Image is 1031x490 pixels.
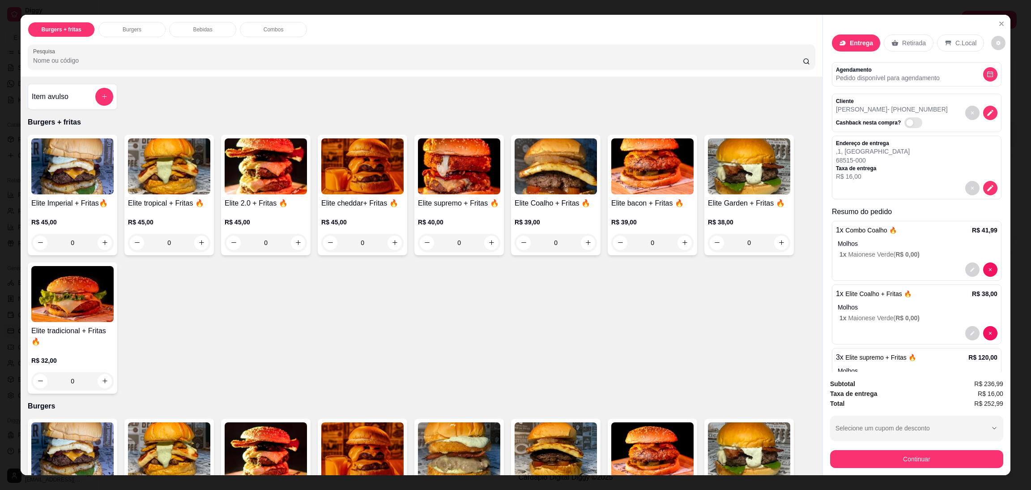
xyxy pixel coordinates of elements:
p: Retirada [902,39,926,47]
button: add-separate-item [95,88,113,106]
p: R$ 45,00 [128,218,210,227]
img: product-image [31,266,114,322]
h4: Elite tropical + Fritas 🔥 [128,198,210,209]
p: Burgers [28,401,815,412]
img: product-image [225,422,307,478]
p: , 1 , [GEOGRAPHIC_DATA] [836,147,910,156]
button: decrease-product-quantity [983,106,997,120]
button: decrease-product-quantity [983,181,997,195]
span: R$ 236,99 [974,379,1003,389]
span: 1 x [839,314,848,322]
label: Pesquisa [33,47,58,55]
span: R$ 0,00 ) [895,251,920,258]
p: R$ 45,00 [31,218,114,227]
p: Cashback nesta compra? [836,119,901,126]
img: product-image [418,138,500,194]
p: 3 x [836,352,916,363]
p: R$ 32,00 [31,356,114,365]
button: Close [994,17,1009,31]
p: Pedido disponível para agendamento [836,73,940,82]
h4: Elite bacon + Fritas 🔥 [611,198,694,209]
p: Endereço de entrega [836,140,910,147]
span: R$ 16,00 [978,389,1003,399]
p: Burgers + fritas [42,26,81,33]
img: product-image [321,422,404,478]
p: R$ 120,00 [968,353,997,362]
h4: Item avulso [32,91,68,102]
button: decrease-product-quantity [983,326,997,340]
span: 1 x [839,251,848,258]
p: Maionese Verde ( [839,314,997,322]
span: Combo Coalho 🔥 [845,227,896,234]
img: product-image [128,422,210,478]
p: Cliente [836,98,948,105]
p: 1 x [836,288,912,299]
p: Combos [264,26,284,33]
p: R$ 16,00 [836,172,910,181]
h4: Elite Garden + Fritas 🔥 [708,198,790,209]
img: product-image [31,422,114,478]
p: Burgers + fritas [28,117,815,128]
img: product-image [128,138,210,194]
img: product-image [225,138,307,194]
button: decrease-product-quantity [991,36,1005,50]
label: Automatic updates [904,117,926,128]
h4: Elite Imperial + Fritas🔥 [31,198,114,209]
button: decrease-product-quantity [983,262,997,277]
img: product-image [515,138,597,194]
h4: Elite Coalho + Fritas 🔥 [515,198,597,209]
p: Entrega [850,39,873,47]
p: R$ 39,00 [515,218,597,227]
button: decrease-product-quantity [965,106,980,120]
button: decrease-product-quantity [965,262,980,277]
p: Molhos [838,239,997,248]
button: Selecione um cupom de desconto [830,416,1003,441]
button: Continuar [830,450,1003,468]
p: R$ 38,00 [708,218,790,227]
button: decrease-product-quantity [965,181,980,195]
button: decrease-product-quantity [965,326,980,340]
img: product-image [708,422,790,478]
span: R$ 0,00 ) [895,314,920,322]
p: R$ 40,00 [418,218,500,227]
img: product-image [418,422,500,478]
img: product-image [708,138,790,194]
p: Molhos [838,303,997,312]
button: decrease-product-quantity [983,67,997,82]
p: R$ 38,00 [972,289,997,298]
p: Maionese Verde ( [839,250,997,259]
p: Molhos [838,366,997,375]
strong: Subtotal [830,380,855,387]
p: Bebidas [193,26,212,33]
p: [PERSON_NAME] - [PHONE_NUMBER] [836,105,948,114]
h4: Elite 2.0 + Fritas 🔥 [225,198,307,209]
img: product-image [321,138,404,194]
p: R$ 45,00 [321,218,404,227]
p: R$ 41,99 [972,226,997,235]
span: Elite supremo + Fritas 🔥 [845,354,916,361]
p: Burgers [123,26,141,33]
h4: Elite supremo + Fritas 🔥 [418,198,500,209]
p: Agendamento [836,66,940,73]
img: product-image [611,138,694,194]
p: 1 x [836,225,897,236]
p: R$ 45,00 [225,218,307,227]
strong: Total [830,400,844,407]
p: 68515-000 [836,156,910,165]
p: R$ 39,00 [611,218,694,227]
img: product-image [515,422,597,478]
p: Taxa de entrega [836,165,910,172]
span: R$ 252,99 [974,399,1003,408]
h4: Elite cheddar+ Fritas 🔥 [321,198,404,209]
span: Elite Coalho + Fritas 🔥 [845,290,911,297]
p: Resumo do pedido [832,206,1001,217]
h4: Elite tradicional + Fritas🔥 [31,326,114,347]
strong: Taxa de entrega [830,390,878,397]
input: Pesquisa [33,56,803,65]
img: product-image [611,422,694,478]
p: C.Local [955,39,976,47]
img: product-image [31,138,114,194]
